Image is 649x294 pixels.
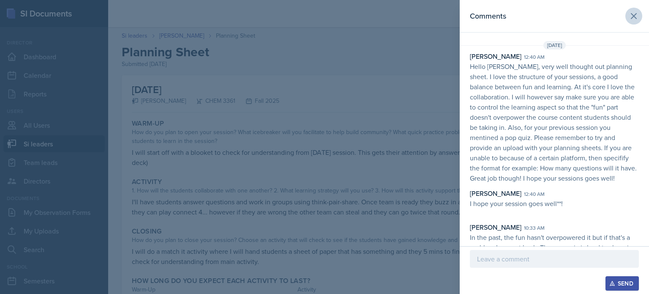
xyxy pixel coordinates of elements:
[543,41,566,49] span: [DATE]
[470,61,639,183] p: Hello [PERSON_NAME], very well thought out planning sheet. I love the structure of your sessions,...
[470,222,521,232] div: [PERSON_NAME]
[524,53,545,61] div: 12:40 am
[470,51,521,61] div: [PERSON_NAME]
[611,280,633,287] div: Send
[470,188,521,198] div: [PERSON_NAME]
[470,10,506,22] h2: Comments
[524,224,545,232] div: 10:33 am
[605,276,639,291] button: Send
[470,232,639,273] p: In the past, the fun hasn't overpowered it but if that's a problem I can cut back. The pop quiz i...
[470,198,639,209] p: I hope your session goes well**!
[524,190,545,198] div: 12:40 am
